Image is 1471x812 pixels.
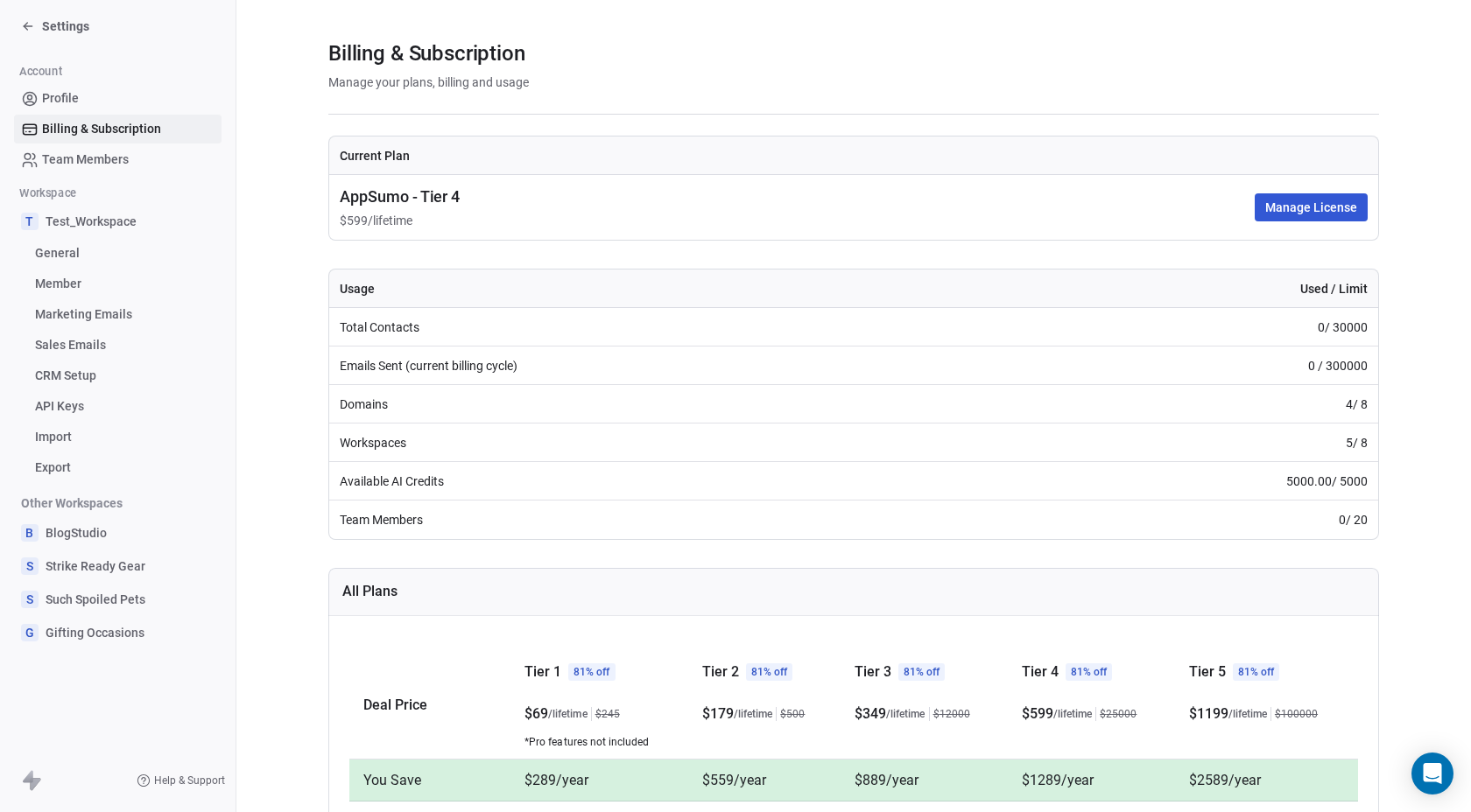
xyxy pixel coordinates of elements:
span: $ 349 [855,703,886,724]
span: S [21,557,39,575]
span: G [21,624,39,641]
span: Settings [42,17,89,35]
span: T [21,213,39,230]
td: 5000.00 / 5000 [1022,462,1378,500]
span: 81% off [1233,663,1279,681]
span: $ 12000 [933,707,970,721]
span: $ 599 [1022,703,1053,724]
span: API Keys [35,397,84,416]
td: 4 / 8 [1022,385,1378,423]
span: Test_Workspace [46,213,137,230]
span: 81% off [1066,663,1112,681]
span: Strike Ready Gear [46,557,145,575]
a: Export [14,453,222,482]
span: $289/year [524,772,588,788]
a: Team Members [14,145,222,174]
span: Help & Support [154,773,225,787]
span: $ 245 [595,707,620,721]
span: Tier 3 [855,661,891,682]
span: $2589/year [1189,772,1261,788]
span: $ 1199 [1189,703,1228,724]
a: Settings [21,17,89,35]
a: Marketing Emails [14,300,222,329]
span: Tier 1 [524,661,561,682]
span: Account [12,59,70,85]
span: $1289/year [1022,772,1094,788]
a: Billing & Subscription [14,115,222,143]
span: CRM Setup [35,367,96,385]
td: Available AI Credits [329,462,1022,500]
span: 81% off [746,663,792,681]
td: 0 / 300000 [1022,346,1378,385]
a: Import [14,423,222,451]
span: *Pro features not included [524,735,674,749]
span: Profile [42,89,79,108]
span: Tier 2 [702,661,739,682]
span: Manage your plans, billing and usage [328,75,529,89]
td: 0 / 30000 [1022,308,1378,346]
td: Emails Sent (current billing cycle) [329,346,1022,385]
th: Used / Limit [1022,269,1378,308]
a: Sales Emails [14,331,222,360]
span: Sales Emails [35,336,106,354]
span: All Plans [342,581,398,602]
span: $ 500 [780,707,805,721]
span: Gifting Occasions [46,624,144,641]
button: Manage License [1255,193,1368,221]
span: /lifetime [1053,707,1092,721]
span: S [21,591,39,608]
th: Usage [329,269,1022,308]
span: AppSumo - Tier 4 [340,185,460,208]
span: $559/year [702,772,766,788]
span: $ 25000 [1100,707,1137,721]
span: Team Members [42,150,129,169]
span: $889/year [855,772,918,788]
th: Current Plan [329,136,1378,175]
td: 0 / 20 [1022,500,1378,539]
span: Such Spoiled Pets [46,591,145,608]
span: Deal Price [363,696,427,713]
span: Import [35,428,72,446]
span: Workspace [11,180,83,206]
span: $ 179 [702,703,734,724]
span: General [35,244,80,262]
span: /lifetime [548,707,587,721]
td: 5 / 8 [1022,423,1378,462]
span: B [21,524,39,542]
span: Marketing Emails [35,305,132,324]
span: /lifetime [886,707,925,721]
a: Help & Support [137,773,225,787]
span: BlogStudio [46,524,107,542]
span: /lifetime [734,707,772,721]
span: Export [35,458,71,477]
span: $ 100000 [1275,707,1318,721]
a: API Keys [14,392,222,421]
span: 81% off [898,663,945,681]
span: Other Workspaces [14,489,130,517]
div: Open Intercom Messenger [1411,752,1453,794]
span: $ 69 [524,703,548,724]
td: Domains [329,385,1022,423]
a: Member [14,269,222,298]
span: Billing & Subscription [328,40,525,66]
a: CRM Setup [14,361,222,390]
td: Workspaces [329,423,1022,462]
span: Billing & Subscription [42,120,161,138]
span: $ 599 / lifetime [340,212,1251,229]
td: Total Contacts [329,308,1022,346]
span: Tier 5 [1189,661,1226,682]
span: Member [35,275,81,293]
a: Profile [14,84,222,113]
td: Team Members [329,500,1022,539]
a: General [14,239,222,268]
span: /lifetime [1228,707,1267,721]
span: Tier 4 [1022,661,1059,682]
span: You Save [363,772,421,788]
span: 81% off [568,663,615,681]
